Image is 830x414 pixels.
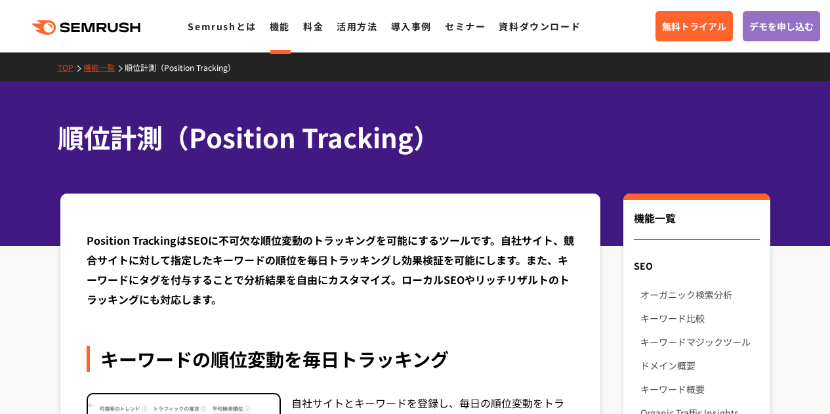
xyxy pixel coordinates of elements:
[640,306,759,330] a: キーワード比較
[188,20,256,33] a: Semrushとは
[270,20,290,33] a: 機能
[391,20,432,33] a: 導入事例
[743,11,820,41] a: デモを申し込む
[499,20,581,33] a: 資料ダウンロード
[58,118,760,157] h1: 順位計測（Position Tracking）
[640,354,759,377] a: ドメイン概要
[749,19,814,33] span: デモを申し込む
[445,20,486,33] a: セミナー
[58,62,83,73] a: TOP
[303,20,323,33] a: 料金
[634,210,759,240] div: 機能一覧
[125,62,245,73] a: 順位計測（Position Tracking）
[337,20,377,33] a: 活用方法
[87,346,575,372] div: キーワードの順位変動を毎日トラッキング
[655,11,733,41] a: 無料トライアル
[662,19,726,33] span: 無料トライアル
[640,377,759,401] a: キーワード概要
[623,254,770,278] div: SEO
[87,230,575,309] div: Position TrackingはSEOに不可欠な順位変動のトラッキングを可能にするツールです。自社サイト、競合サイトに対して指定したキーワードの順位を毎日トラッキングし効果検証を可能にします...
[640,330,759,354] a: キーワードマジックツール
[83,62,125,73] a: 機能一覧
[640,283,759,306] a: オーガニック検索分析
